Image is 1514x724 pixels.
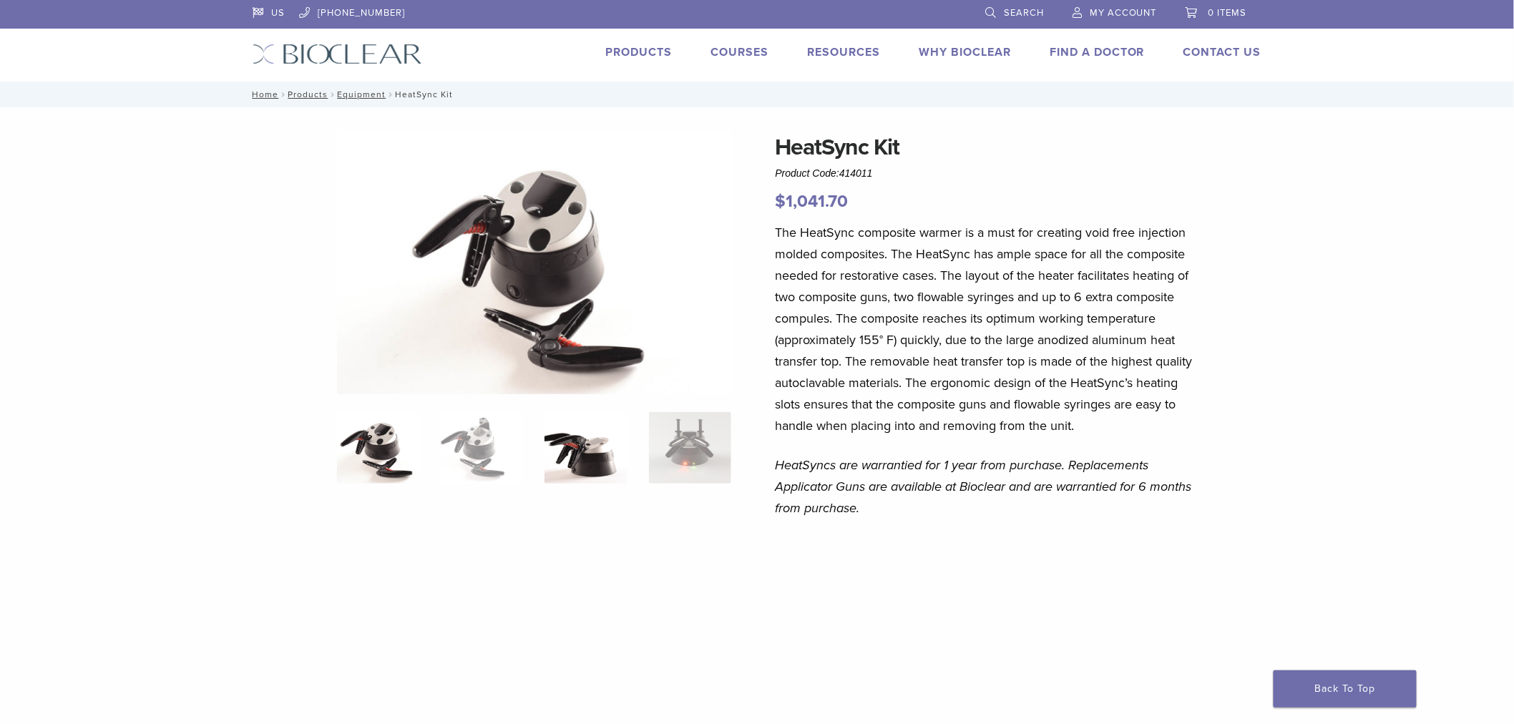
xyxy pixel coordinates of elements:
[328,91,337,98] span: /
[839,167,873,179] span: 414011
[1183,45,1261,59] a: Contact Us
[919,45,1011,59] a: Why Bioclear
[248,89,278,99] a: Home
[288,89,328,99] a: Products
[278,91,288,98] span: /
[776,130,1196,165] h1: HeatSync Kit
[1090,7,1157,19] span: My Account
[253,44,422,64] img: Bioclear
[649,412,731,484] img: HeatSync Kit - Image 4
[1208,7,1247,19] span: 0 items
[441,412,523,484] img: HeatSync Kit - Image 2
[337,412,419,484] img: HeatSync-Kit-4-324x324.jpg
[807,45,880,59] a: Resources
[242,82,1272,107] nav: HeatSync Kit
[776,457,1192,516] em: HeatSyncs are warrantied for 1 year from purchase. Replacements Applicator Guns are available at ...
[776,222,1196,436] p: The HeatSync composite warmer is a must for creating void free injection molded composites. The H...
[710,45,768,59] a: Courses
[776,191,849,212] bdi: 1,041.70
[1274,670,1417,708] a: Back To Top
[776,191,786,212] span: $
[605,45,672,59] a: Products
[1004,7,1044,19] span: Search
[544,412,627,484] img: HeatSync Kit - Image 3
[1050,45,1145,59] a: Find A Doctor
[337,130,732,394] img: HeatSync Kit-4
[776,167,873,179] span: Product Code:
[386,91,395,98] span: /
[337,89,386,99] a: Equipment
